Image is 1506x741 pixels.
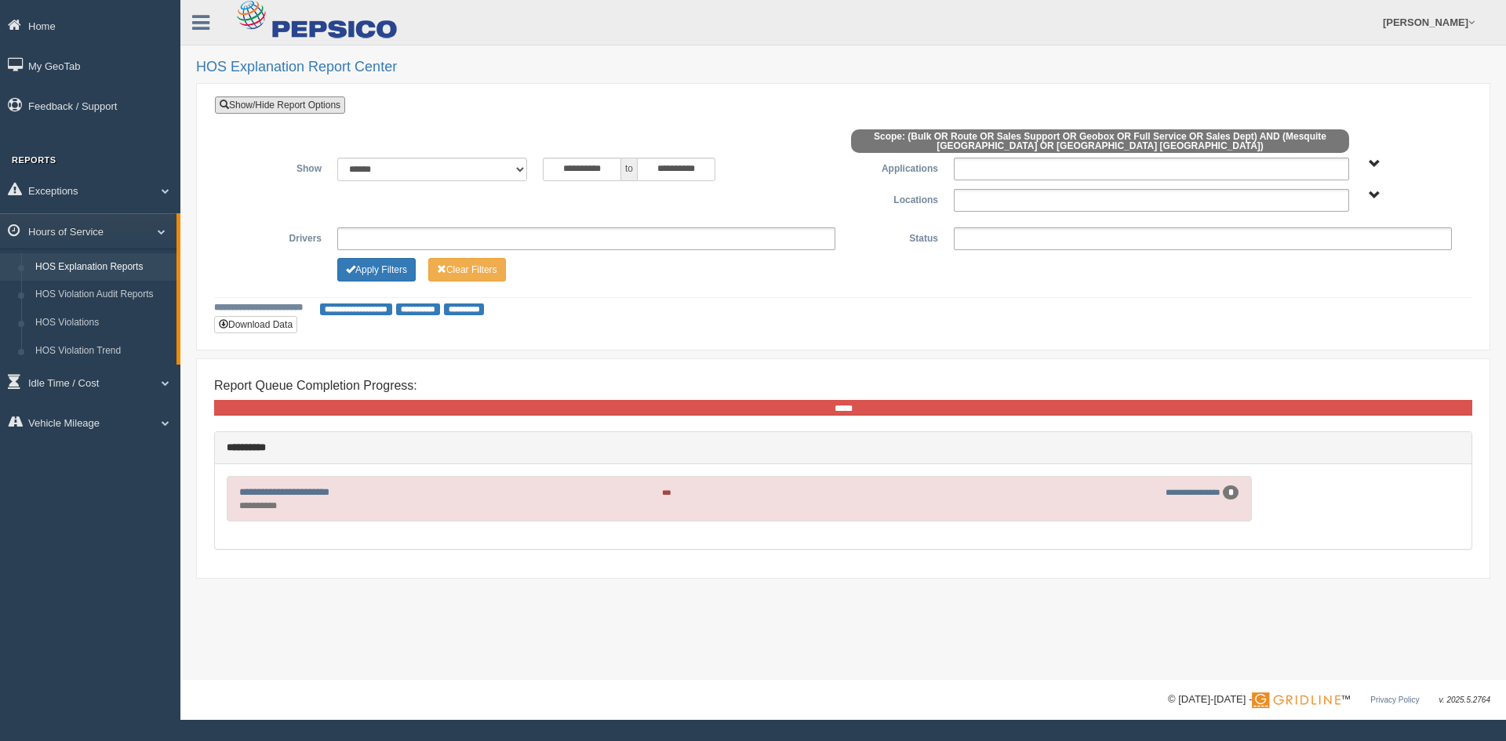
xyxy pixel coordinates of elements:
[428,258,506,282] button: Change Filter Options
[843,158,946,176] label: Applications
[227,227,329,246] label: Drivers
[215,96,345,114] a: Show/Hide Report Options
[1370,696,1419,704] a: Privacy Policy
[28,253,176,282] a: HOS Explanation Reports
[227,158,329,176] label: Show
[28,309,176,337] a: HOS Violations
[851,129,1349,153] span: Scope: (Bulk OR Route OR Sales Support OR Geobox OR Full Service OR Sales Dept) AND (Mesquite [GE...
[28,337,176,365] a: HOS Violation Trend
[214,316,297,333] button: Download Data
[196,60,1490,75] h2: HOS Explanation Report Center
[1252,692,1340,708] img: Gridline
[843,227,946,246] label: Status
[1439,696,1490,704] span: v. 2025.5.2764
[337,258,416,282] button: Change Filter Options
[214,379,1472,393] h4: Report Queue Completion Progress:
[1168,692,1490,708] div: © [DATE]-[DATE] - ™
[621,158,637,181] span: to
[843,189,946,208] label: Locations
[28,281,176,309] a: HOS Violation Audit Reports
